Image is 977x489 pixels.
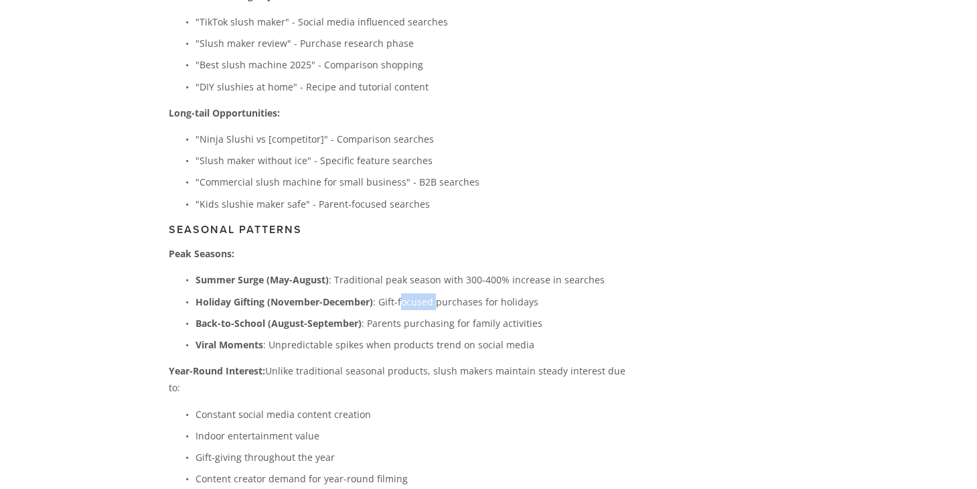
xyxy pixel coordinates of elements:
p: Indoor entertainment value [196,427,638,444]
strong: Peak Seasons: [169,247,234,260]
p: "TikTok slush maker" - Social media influenced searches [196,13,638,30]
p: "Slush maker review" - Purchase research phase [196,35,638,52]
p: "Ninja Slushi vs [competitor]" - Comparison searches [196,131,638,147]
p: "Commercial slush machine for small business" - B2B searches [196,173,638,190]
strong: Back-to-School (August-September) [196,317,362,330]
p: "DIY slushies at home" - Recipe and tutorial content [196,78,638,95]
strong: Long-tail Opportunities: [169,107,280,119]
p: "Slush maker without ice" - Specific feature searches [196,152,638,169]
strong: Holiday Gifting (November-December) [196,295,373,308]
p: : Gift-focused purchases for holidays [196,293,638,310]
p: "Best slush machine 2025" - Comparison shopping [196,56,638,73]
p: : Unpredictable spikes when products trend on social media [196,336,638,353]
strong: Year-Round Interest: [169,364,265,377]
p: Content creator demand for year-round filming [196,470,638,487]
p: Gift-giving throughout the year [196,449,638,466]
h3: Seasonal Patterns [169,223,638,236]
p: "Kids slushie maker safe" - Parent-focused searches [196,196,638,212]
strong: Viral Moments [196,338,263,351]
p: Constant social media content creation [196,406,638,423]
strong: Summer Surge (May-August) [196,273,329,286]
p: : Parents purchasing for family activities [196,315,638,332]
p: : Traditional peak season with 300-400% increase in searches [196,271,638,288]
p: Unlike traditional seasonal products, slush makers maintain steady interest due to: [169,362,638,396]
